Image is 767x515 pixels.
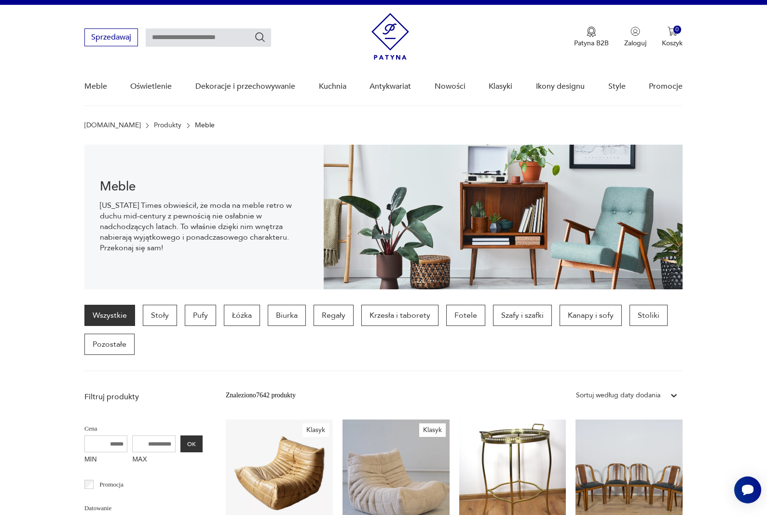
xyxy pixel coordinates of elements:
a: Regały [314,305,354,326]
a: Sprzedawaj [84,35,138,41]
a: Ikona medaluPatyna B2B [574,27,609,48]
a: Fotele [446,305,485,326]
a: Szafy i szafki [493,305,552,326]
a: Pozostałe [84,334,135,355]
button: 0Koszyk [662,27,683,48]
a: Nowości [435,68,466,105]
a: Meble [84,68,107,105]
img: Meble [324,145,683,289]
img: Patyna - sklep z meblami i dekoracjami vintage [371,13,409,60]
a: Kuchnia [319,68,346,105]
p: Filtruj produkty [84,392,203,402]
a: Kanapy i sofy [560,305,622,326]
a: Dekoracje i przechowywanie [195,68,295,105]
a: Stoły [143,305,177,326]
iframe: Smartsupp widget button [734,476,761,503]
a: Krzesła i taborety [361,305,438,326]
a: Style [608,68,626,105]
h1: Meble [100,181,308,192]
a: Pufy [185,305,216,326]
a: Oświetlenie [130,68,172,105]
a: Antykwariat [370,68,411,105]
button: Zaloguj [624,27,646,48]
a: Produkty [154,122,181,129]
button: Szukaj [254,31,266,43]
label: MAX [132,452,176,468]
a: Stoliki [630,305,668,326]
a: Ikony designu [536,68,585,105]
p: Patyna B2B [574,39,609,48]
div: Znaleziono 7642 produkty [226,390,296,401]
a: Biurka [268,305,306,326]
div: Sortuj według daty dodania [576,390,660,401]
p: Meble [195,122,215,129]
label: MIN [84,452,128,468]
img: Ikona medalu [587,27,596,37]
div: 0 [673,26,682,34]
button: Sprzedawaj [84,28,138,46]
a: Promocje [649,68,683,105]
a: Wszystkie [84,305,135,326]
img: Ikonka użytkownika [630,27,640,36]
button: OK [180,435,203,452]
a: Łóżka [224,305,260,326]
p: Zaloguj [624,39,646,48]
button: Patyna B2B [574,27,609,48]
a: [DOMAIN_NAME] [84,122,141,129]
p: Promocja [99,479,123,490]
img: Ikona koszyka [668,27,677,36]
p: [US_STATE] Times obwieścił, że moda na meble retro w duchu mid-century z pewnością nie osłabnie w... [100,200,308,253]
a: Klasyki [489,68,512,105]
p: Cena [84,423,203,434]
p: Koszyk [662,39,683,48]
p: Datowanie [84,503,203,514]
